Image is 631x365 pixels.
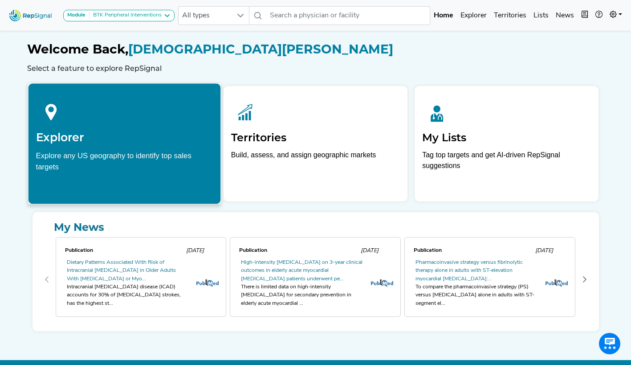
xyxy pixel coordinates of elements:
[54,235,228,324] div: 0
[65,248,93,253] span: Publication
[361,248,379,254] span: [DATE]
[63,10,175,21] button: ModuleBTK Peripheral Interventions
[67,12,85,18] strong: Module
[430,7,457,25] a: Home
[228,235,403,324] div: 1
[457,7,490,25] a: Explorer
[27,64,604,73] h6: Select a feature to explore RepSignal
[266,6,430,25] input: Search a physician or facility
[422,150,591,176] p: Tag top targets and get AI-driven RepSignal suggestions
[186,248,204,254] span: [DATE]
[241,260,362,282] a: High-intensity [MEDICAL_DATA] on 3-year clinical outcomes in elderly acute myocardial [MEDICAL_DA...
[231,150,400,176] p: Build, assess, and assign geographic markets
[36,150,213,172] div: Explore any US geography to identify top sales targets
[179,7,232,25] span: All types
[67,260,176,282] a: Dietary Patterns Associated With Risk of Intracranial [MEDICAL_DATA] in Older Adults With [MEDICA...
[67,283,189,308] div: Intracranial [MEDICAL_DATA] disease (ICAD) accounts for 30% of [MEDICAL_DATA] strokes, has the hi...
[530,7,552,25] a: Lists
[28,83,221,204] a: ExplorerExplore any US geography to identify top sales targets
[415,283,537,308] div: To compare the pharmacoinvasive strategy (PS) versus [MEDICAL_DATA] alone in adults with ST-segme...
[415,86,598,201] a: My ListsTag top targets and get AI-driven RepSignal suggestions
[196,279,219,287] img: pubmed_logo.fab3c44c.png
[535,248,553,254] span: [DATE]
[371,279,393,287] img: pubmed_logo.fab3c44c.png
[403,235,577,324] div: 2
[27,41,128,57] span: Welcome Back,
[36,131,213,144] h2: Explorer
[414,248,442,253] span: Publication
[40,219,592,235] a: My News
[422,131,591,144] h2: My Lists
[231,131,400,144] h2: Territories
[415,260,523,282] a: Pharmacoinvasive strategy versus fibrinolytic therapy alone in adults with ST-elevation myocardia...
[578,7,592,25] button: Intel Book
[241,283,363,308] div: There is limited data on high-intensity [MEDICAL_DATA] for secondary prevention in elderly acute ...
[578,272,592,287] button: Next Page
[490,7,530,25] a: Territories
[239,248,267,253] span: Publication
[546,279,568,287] img: pubmed_logo.fab3c44c.png
[224,86,407,201] a: TerritoriesBuild, assess, and assign geographic markets
[552,7,578,25] a: News
[90,12,162,19] div: BTK Peripheral Interventions
[27,42,604,57] h1: [DEMOGRAPHIC_DATA][PERSON_NAME]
